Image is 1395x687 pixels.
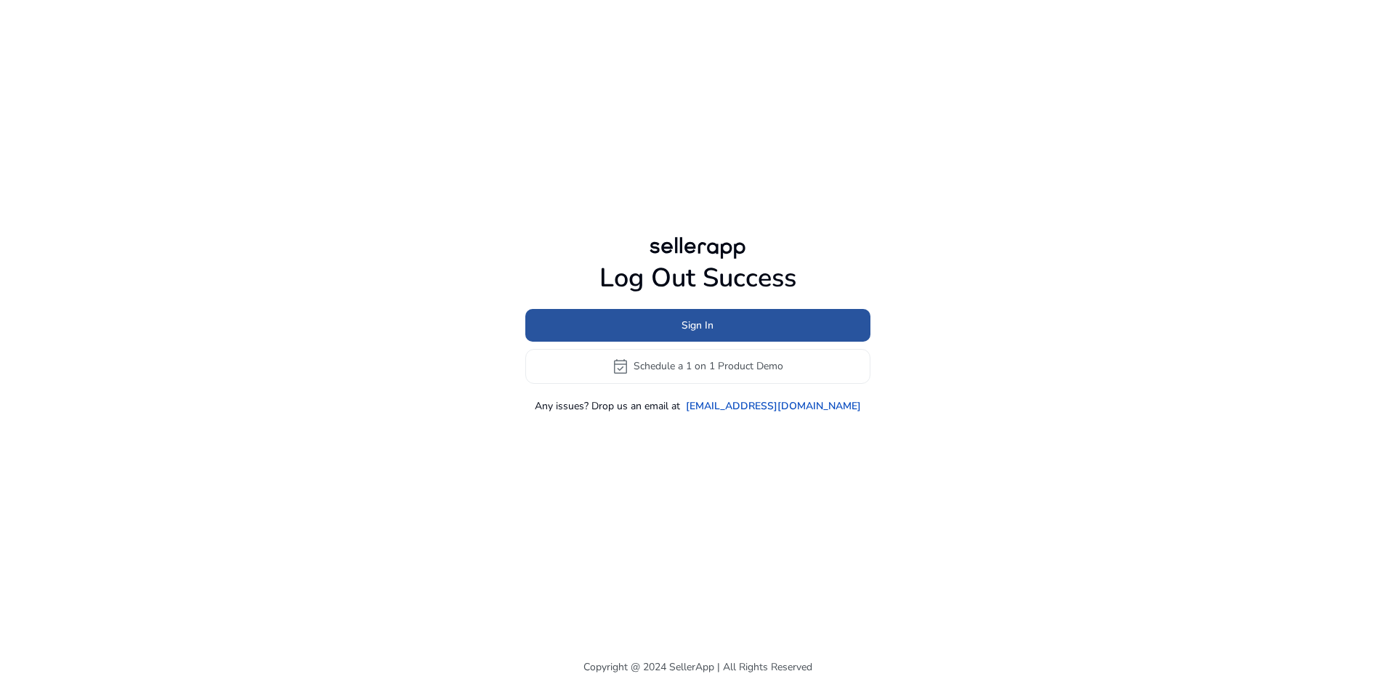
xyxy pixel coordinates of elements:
a: [EMAIL_ADDRESS][DOMAIN_NAME] [686,398,861,414]
button: event_availableSchedule a 1 on 1 Product Demo [525,349,870,384]
span: event_available [612,358,629,375]
p: Any issues? Drop us an email at [535,398,680,414]
span: Sign In [682,318,713,333]
button: Sign In [525,309,870,342]
h1: Log Out Success [525,262,870,294]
